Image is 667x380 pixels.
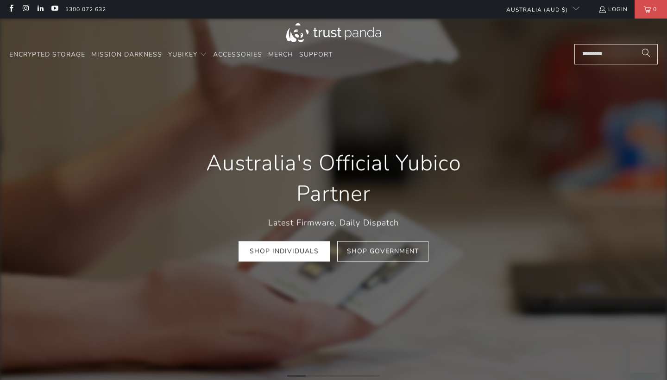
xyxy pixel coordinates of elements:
[213,50,262,59] span: Accessories
[9,44,85,66] a: Encrypted Storage
[574,44,658,64] input: Search...
[324,375,343,377] li: Page dot 3
[239,241,330,262] a: Shop Individuals
[299,50,333,59] span: Support
[9,44,333,66] nav: Translation missing: en.navigation.header.main_nav
[181,216,486,229] p: Latest Firmware, Daily Dispatch
[65,4,106,14] a: 1300 072 632
[337,241,428,262] a: Shop Government
[91,50,162,59] span: Mission Darkness
[168,50,197,59] span: YubiKey
[598,4,628,14] a: Login
[181,148,486,209] h1: Australia's Official Yubico Partner
[7,6,15,13] a: Trust Panda Australia on Facebook
[630,343,660,373] iframe: Button to launch messaging window
[268,50,293,59] span: Merch
[36,6,44,13] a: Trust Panda Australia on LinkedIn
[306,375,324,377] li: Page dot 2
[168,44,207,66] summary: YubiKey
[213,44,262,66] a: Accessories
[286,23,381,42] img: Trust Panda Australia
[343,375,361,377] li: Page dot 4
[635,44,658,64] button: Search
[50,6,58,13] a: Trust Panda Australia on YouTube
[21,6,29,13] a: Trust Panda Australia on Instagram
[287,375,306,377] li: Page dot 1
[9,50,85,59] span: Encrypted Storage
[361,375,380,377] li: Page dot 5
[91,44,162,66] a: Mission Darkness
[268,44,293,66] a: Merch
[299,44,333,66] a: Support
